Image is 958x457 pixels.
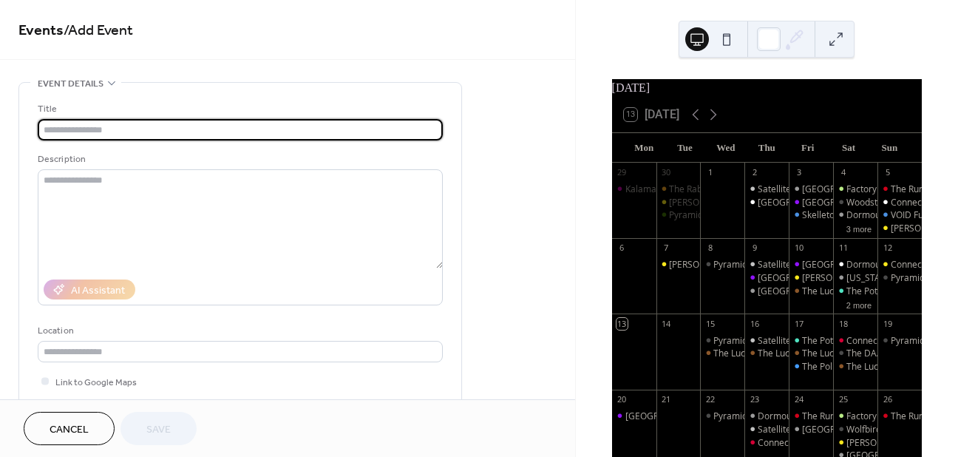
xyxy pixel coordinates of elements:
[882,394,893,405] div: 26
[669,258,800,271] div: [PERSON_NAME] Eccentric Cafe
[789,183,833,195] div: Dormouse Theater
[704,167,716,178] div: 1
[38,323,440,339] div: Location
[833,423,877,436] div: Wolfbird House (St. Joseph)
[833,196,877,209] div: Woodstock Fest
[744,423,789,436] div: Satellite Records Open Mic
[656,183,701,195] div: The Rabbithole
[744,410,789,422] div: Dormouse: Rad Riso Open Print
[669,183,730,195] div: The Rabbithole
[661,394,672,405] div: 21
[704,318,716,329] div: 15
[789,196,833,209] div: Glow Hall
[833,347,877,359] div: The DAAC
[669,209,738,221] div: Pyramid Scheme
[18,16,64,45] a: Events
[838,243,849,254] div: 11
[840,222,877,234] button: 3 more
[877,334,922,347] div: Pyramid Scheme
[877,196,922,209] div: Connecting Chords Fest (Dormouse Theater)
[833,183,877,195] div: Factory Coffee (Frank St)
[828,133,869,163] div: Sat
[833,258,877,271] div: Dormouse Theater: Kzoo Zine Fest
[869,133,910,163] div: Sun
[624,133,665,163] div: Mon
[612,79,922,97] div: [DATE]
[744,334,789,347] div: Satellite Records Open Mic
[789,258,833,271] div: Glow Hall
[877,183,922,195] div: The RunOff
[744,258,789,271] div: Satellite Records Open Mic
[758,183,868,195] div: Satellite Records Open Mic
[877,271,922,284] div: Pyramid Scheme
[833,334,877,347] div: Connecting Chords Fest (Downtown Public Library)
[789,360,833,373] div: The Polish Hall @ Factory Coffee
[833,360,877,373] div: The Lucky Wolf
[891,183,937,195] div: The RunOff
[38,152,440,167] div: Description
[802,347,863,359] div: The Lucky Wolf
[625,410,713,422] div: [GEOGRAPHIC_DATA]
[877,209,922,221] div: VOID Fundraiser (The Polish Hall @ Factory Coffee)
[802,410,848,422] div: The RunOff
[787,133,828,163] div: Fri
[700,347,744,359] div: The Lucky Wolf
[789,334,833,347] div: The Potato Sack
[749,243,760,254] div: 9
[661,167,672,178] div: 30
[789,347,833,359] div: The Lucky Wolf
[665,133,705,163] div: Tue
[64,16,133,45] span: / Add Event
[656,258,701,271] div: Bell's Eccentric Cafe
[24,412,115,445] button: Cancel
[713,347,775,359] div: The Lucky Wolf
[846,285,912,297] div: The Potato Sack
[38,76,103,92] span: Event details
[713,258,783,271] div: Pyramid Scheme
[793,318,804,329] div: 17
[744,436,789,449] div: Connecting Chords Fest (Dalton Theatre - Kalamazoo College)
[758,285,846,297] div: [GEOGRAPHIC_DATA]
[789,410,833,422] div: The RunOff
[616,167,628,178] div: 29
[838,167,849,178] div: 4
[616,318,628,329] div: 13
[793,243,804,254] div: 10
[758,334,868,347] div: Satellite Records Open Mic
[50,422,89,438] span: Cancel
[877,410,922,422] div: The RunOff
[846,360,908,373] div: The Lucky Wolf
[882,318,893,329] div: 19
[833,410,877,422] div: Factory Coffee (Frank St)
[877,258,922,271] div: Connecting Chords Fest (Bell's Eccentric Cafe)
[625,183,773,195] div: Kalamazoo Photo Collective Meetup
[833,209,877,221] div: Dormouse: Rad Riso Open Print
[612,183,656,195] div: Kalamazoo Photo Collective Meetup
[612,410,656,422] div: Glow Hall
[882,243,893,254] div: 12
[838,394,849,405] div: 25
[749,318,760,329] div: 16
[616,394,628,405] div: 20
[55,375,137,390] span: Link to Google Maps
[833,285,877,297] div: The Potato Sack
[802,258,890,271] div: [GEOGRAPHIC_DATA]
[802,196,890,209] div: [GEOGRAPHIC_DATA]
[846,196,911,209] div: Woodstock Fest
[616,243,628,254] div: 6
[802,423,890,436] div: [GEOGRAPHIC_DATA]
[749,167,760,178] div: 2
[793,394,804,405] div: 24
[705,133,746,163] div: Wed
[802,209,849,221] div: Skelletones
[877,222,922,234] div: Bell's Eccentric Cafe
[704,243,716,254] div: 8
[744,347,789,359] div: The Lucky Wolf
[846,347,889,359] div: The DAAC
[789,423,833,436] div: Dormouse Theatre
[656,196,701,209] div: Bell's Eccentric Cafe
[840,298,877,311] button: 2 more
[669,196,800,209] div: [PERSON_NAME] Eccentric Cafe
[700,258,744,271] div: Pyramid Scheme
[656,209,701,221] div: Pyramid Scheme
